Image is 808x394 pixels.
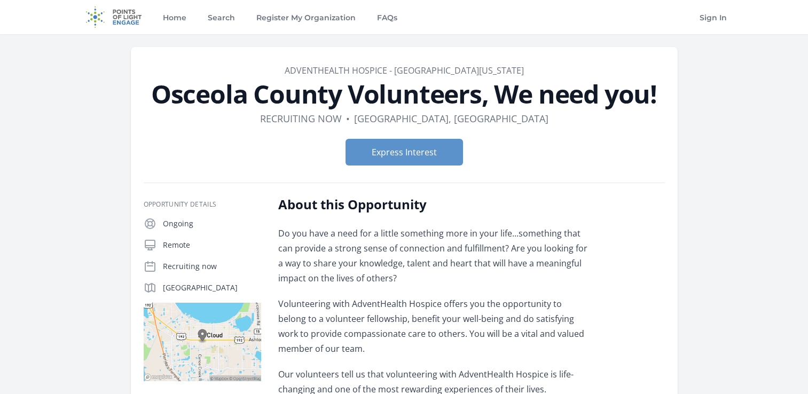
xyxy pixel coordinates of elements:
[260,111,342,126] dd: Recruiting now
[278,296,591,356] p: Volunteering with AdventHealth Hospice offers you the opportunity to belong to a volunteer fellow...
[163,261,261,272] p: Recruiting now
[346,111,350,126] div: •
[163,282,261,293] p: [GEOGRAPHIC_DATA]
[144,81,665,107] h1: Osceola County Volunteers, We need you!
[278,196,591,213] h2: About this Opportunity
[278,226,591,286] p: Do you have a need for a little something more in your life...something that can provide a strong...
[285,65,524,76] a: AdventHealth Hospice - [GEOGRAPHIC_DATA][US_STATE]
[163,218,261,229] p: Ongoing
[144,303,261,381] img: Map
[163,240,261,250] p: Remote
[144,200,261,209] h3: Opportunity Details
[346,139,463,166] button: Express Interest
[354,111,548,126] dd: [GEOGRAPHIC_DATA], [GEOGRAPHIC_DATA]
